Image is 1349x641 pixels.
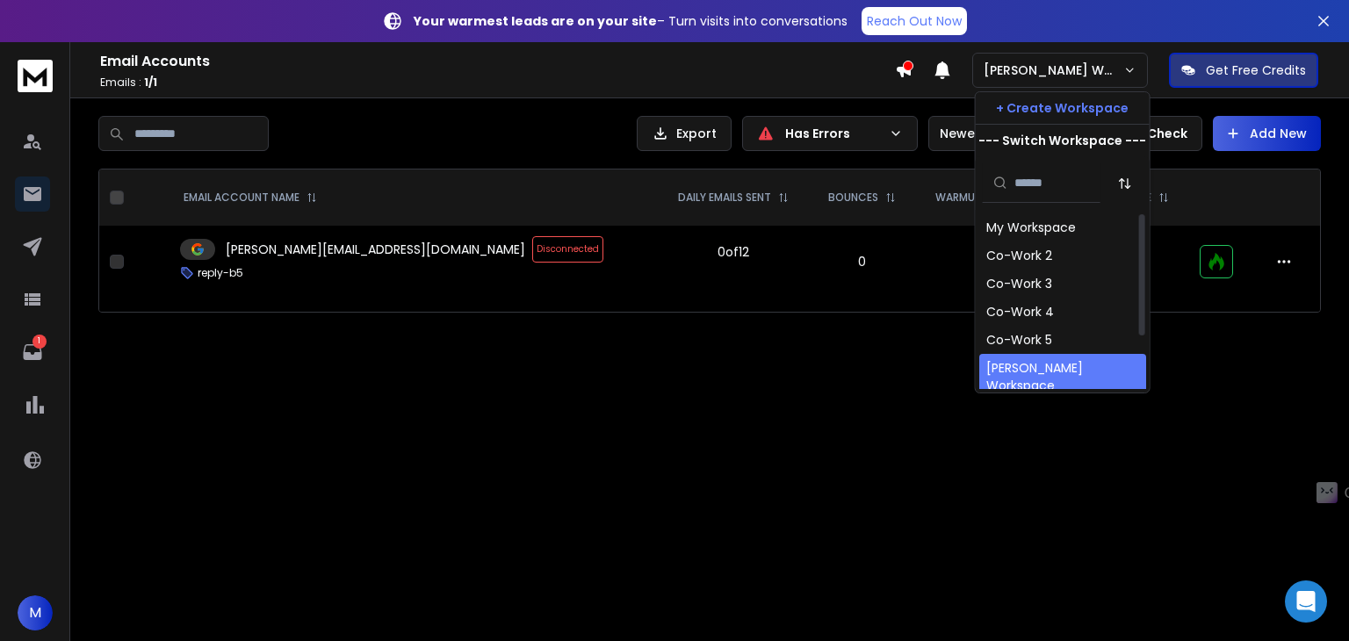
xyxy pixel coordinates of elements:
p: 0 [820,253,905,270]
button: Sort by Sort A-Z [1107,166,1143,201]
div: EMAIL ACCOUNT NAME [184,191,317,205]
button: M [18,595,53,630]
td: 6 [915,226,1056,298]
div: Co-Work 4 [986,303,1054,320]
p: + Create Workspace [996,99,1129,117]
p: Get Free Credits [1206,61,1306,79]
span: Disconnected [532,236,603,263]
div: Co-Work 5 [986,331,1052,349]
p: reply-b5 [198,266,243,280]
p: Emails : [100,76,895,90]
button: Export [637,116,732,151]
div: Co-Work 3 [986,275,1052,292]
p: DAILY EMAILS SENT [678,191,771,205]
button: Newest [928,116,1042,151]
p: – Turn visits into conversations [414,12,848,30]
p: Reach Out Now [867,12,962,30]
button: Add New [1213,116,1321,151]
div: Open Intercom Messenger [1285,580,1327,623]
button: + Create Workspace [976,92,1150,124]
div: My Workspace [986,219,1076,236]
div: Co-Work 2 [986,247,1052,264]
div: 0 of 12 [718,243,749,261]
p: [PERSON_NAME][EMAIL_ADDRESS][DOMAIN_NAME] [226,241,525,258]
p: Has Errors [785,125,882,142]
a: Reach Out Now [862,7,967,35]
p: --- Switch Workspace --- [978,132,1146,149]
img: logo [18,60,53,92]
strong: Your warmest leads are on your site [414,12,657,30]
p: [PERSON_NAME] Workspace [984,61,1123,79]
a: 1 [15,335,50,370]
h1: Email Accounts [100,51,895,72]
p: BOUNCES [828,191,878,205]
button: Get Free Credits [1169,53,1318,88]
span: 1 / 1 [144,75,157,90]
div: [PERSON_NAME] Workspace [986,359,1139,394]
p: 1 [32,335,47,349]
p: WARMUP EMAILS [935,191,1018,205]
